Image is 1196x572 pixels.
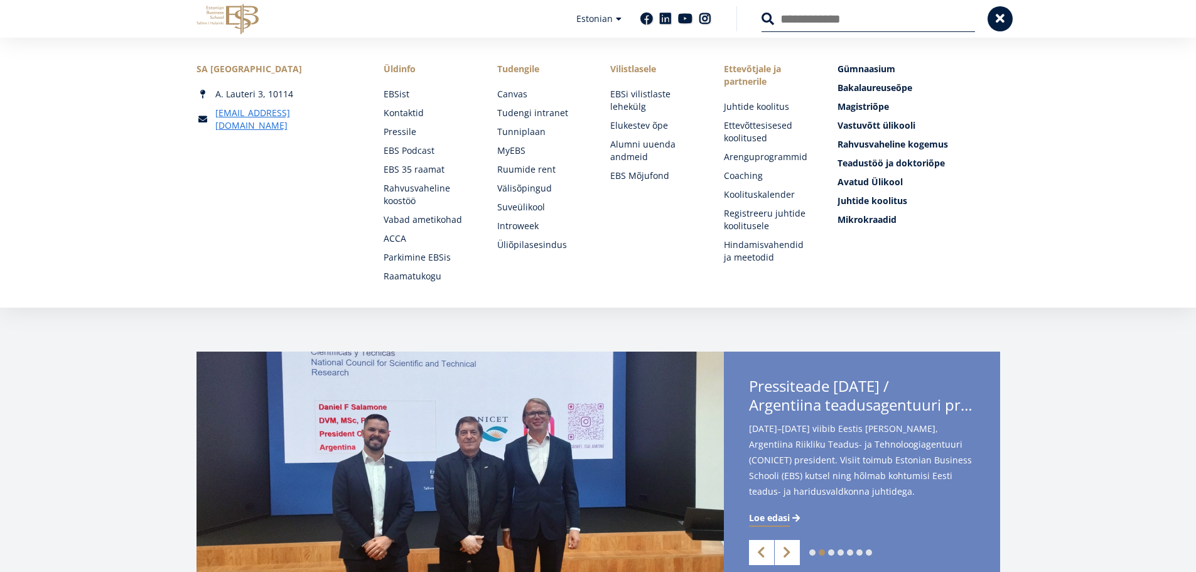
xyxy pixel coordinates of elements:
[838,82,999,94] a: Bakalaureuseõpe
[749,421,975,499] span: [DATE]–[DATE] viibib Eestis [PERSON_NAME], Argentiina Riikliku Teadus- ja Tehnoloogiagentuuri (CO...
[749,377,975,418] span: Pressiteade [DATE] /
[610,63,699,75] span: Vilistlasele
[749,540,774,565] a: Previous
[838,157,999,170] a: Teadustöö ja doktoriõpe
[838,157,945,169] span: Teadustöö ja doktoriõpe
[610,170,699,182] a: EBS Mõjufond
[497,182,586,195] a: Välisõpingud
[724,63,812,88] span: Ettevõtjale ja partnerile
[838,63,895,75] span: Gümnaasium
[384,232,472,245] a: ACCA
[838,138,948,150] span: Rahvusvaheline kogemus
[659,13,672,25] a: Linkedin
[749,512,802,524] a: Loe edasi
[497,126,586,138] a: Tunniplaan
[838,138,999,151] a: Rahvusvaheline kogemus
[838,119,999,132] a: Vastuvõtt ülikooli
[610,88,699,113] a: EBSi vilistlaste lehekülg
[215,107,358,132] a: [EMAIL_ADDRESS][DOMAIN_NAME]
[749,512,790,524] span: Loe edasi
[497,201,586,213] a: Suveülikool
[724,119,812,144] a: Ettevõttesisesed koolitused
[724,188,812,201] a: Koolituskalender
[384,251,472,264] a: Parkimine EBSis
[197,88,358,100] div: A. Lauteri 3, 10114
[856,549,863,556] a: 6
[838,195,907,207] span: Juhtide koolitus
[384,126,472,138] a: Pressile
[838,63,999,75] a: Gümnaasium
[640,13,653,25] a: Facebook
[838,82,912,94] span: Bakalaureuseõpe
[724,100,812,113] a: Juhtide koolitus
[497,63,586,75] a: Tudengile
[775,540,800,565] a: Next
[838,176,999,188] a: Avatud Ülikool
[678,13,692,25] a: Youtube
[838,100,889,112] span: Magistriõpe
[384,270,472,283] a: Raamatukogu
[384,163,472,176] a: EBS 35 raamat
[497,107,586,119] a: Tudengi intranet
[749,396,975,414] span: Argentiina teadusagentuuri president [PERSON_NAME] külastab Eestit
[838,213,897,225] span: Mikrokraadid
[724,170,812,182] a: Coaching
[809,549,816,556] a: 1
[724,151,812,163] a: Arenguprogrammid
[384,213,472,226] a: Vabad ametikohad
[838,195,999,207] a: Juhtide koolitus
[610,138,699,163] a: Alumni uuenda andmeid
[838,100,999,113] a: Magistriõpe
[866,549,872,556] a: 7
[724,207,812,232] a: Registreeru juhtide koolitusele
[497,239,586,251] a: Üliõpilasesindus
[819,549,825,556] a: 2
[838,549,844,556] a: 4
[384,63,472,75] span: Üldinfo
[828,549,834,556] a: 3
[497,88,586,100] a: Canvas
[847,549,853,556] a: 5
[724,239,812,264] a: Hindamisvahendid ja meetodid
[384,88,472,100] a: EBSist
[610,119,699,132] a: Elukestev õpe
[838,213,999,226] a: Mikrokraadid
[699,13,711,25] a: Instagram
[384,182,472,207] a: Rahvusvaheline koostöö
[497,220,586,232] a: Introweek
[384,107,472,119] a: Kontaktid
[497,144,586,157] a: MyEBS
[838,119,915,131] span: Vastuvõtt ülikooli
[838,176,903,188] span: Avatud Ülikool
[384,144,472,157] a: EBS Podcast
[497,163,586,176] a: Ruumide rent
[197,63,358,75] div: SA [GEOGRAPHIC_DATA]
